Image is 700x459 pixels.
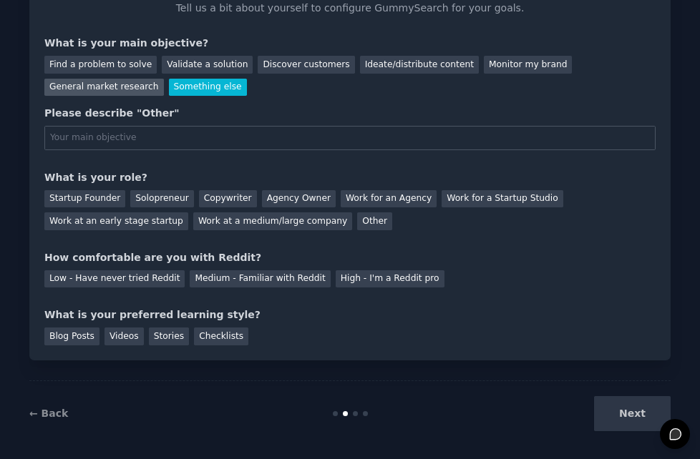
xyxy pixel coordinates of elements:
div: Work at an early stage startup [44,212,188,230]
div: What is your main objective? [44,36,656,51]
div: Ideate/distribute content [360,56,479,74]
div: Discover customers [258,56,354,74]
div: How comfortable are you with Reddit? [44,250,656,265]
p: Tell us a bit about yourself to configure GummySearch for your goals. [170,1,530,16]
div: Videos [104,327,144,345]
div: What is your role? [44,170,656,185]
div: Stories [149,327,189,345]
div: Checklists [194,327,248,345]
div: Find a problem to solve [44,56,157,74]
div: Blog Posts [44,327,99,345]
div: Work for a Startup Studio [442,190,563,208]
div: Solopreneur [130,190,193,208]
div: Work for an Agency [341,190,437,208]
div: Startup Founder [44,190,125,208]
div: High - I'm a Reddit pro [336,270,444,288]
a: ← Back [29,408,68,419]
div: Agency Owner [262,190,336,208]
div: Medium - Familiar with Reddit [190,270,330,288]
div: Low - Have never tried Reddit [44,270,185,288]
div: Copywriter [199,190,257,208]
input: Your main objective [44,126,656,150]
div: Please describe "Other" [44,106,656,121]
div: Monitor my brand [484,56,572,74]
div: Other [357,212,392,230]
div: Work at a medium/large company [193,212,352,230]
div: Something else [169,79,247,97]
div: General market research [44,79,164,97]
div: What is your preferred learning style? [44,307,656,322]
div: Validate a solution [162,56,253,74]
